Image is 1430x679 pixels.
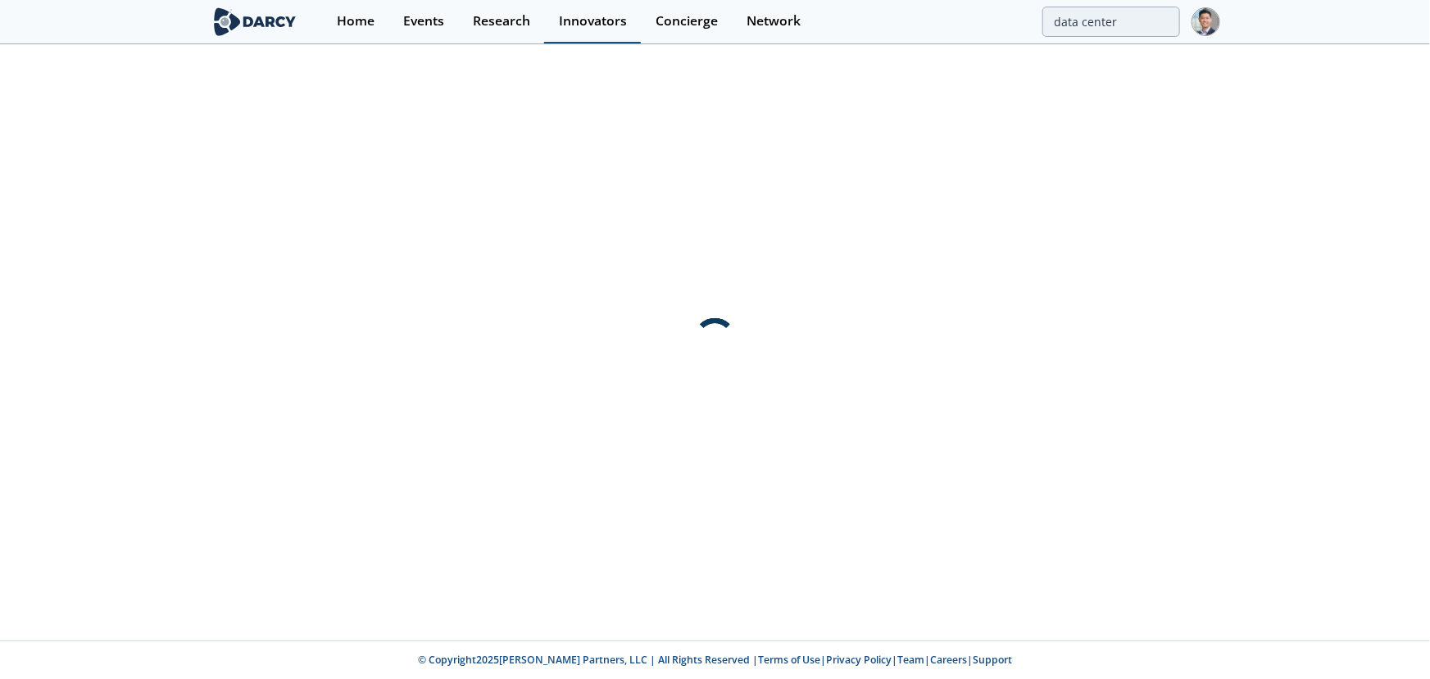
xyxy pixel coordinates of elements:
div: Home [337,15,375,28]
a: Careers [930,653,967,667]
div: Concierge [656,15,718,28]
input: Advanced Search [1042,7,1180,37]
div: Network [747,15,801,28]
img: Profile [1192,7,1220,36]
div: Research [473,15,530,28]
div: Innovators [559,15,627,28]
a: Terms of Use [758,653,820,667]
a: Privacy Policy [826,653,892,667]
img: logo-wide.svg [211,7,300,36]
a: Team [897,653,924,667]
p: © Copyright 2025 [PERSON_NAME] Partners, LLC | All Rights Reserved | | | | | [109,653,1322,668]
div: Events [403,15,444,28]
a: Support [973,653,1012,667]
